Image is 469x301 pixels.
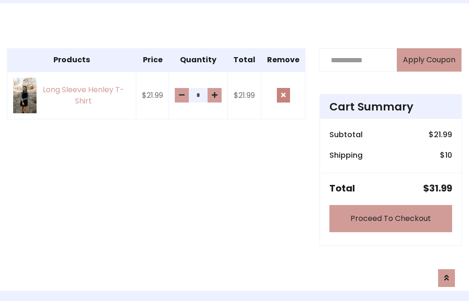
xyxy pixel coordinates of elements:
th: Products [7,49,136,72]
h6: $ [429,130,452,139]
a: Proceed To Checkout [329,205,452,232]
span: 21.99 [434,129,452,140]
a: Long Sleeve Henley T-Shirt [13,78,130,113]
th: Total [228,49,261,72]
th: Price [136,49,169,72]
h5: Total [329,183,355,194]
h6: Shipping [329,151,363,160]
th: Remove [261,49,305,72]
h6: Subtotal [329,130,363,139]
th: Quantity [169,49,228,72]
h6: $ [440,151,452,160]
td: $21.99 [136,72,169,119]
td: $21.99 [228,72,261,119]
button: Apply Coupon [397,48,462,72]
h5: $ [423,183,452,194]
span: 31.99 [429,182,452,195]
span: 10 [445,150,452,161]
h4: Cart Summary [329,100,452,113]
